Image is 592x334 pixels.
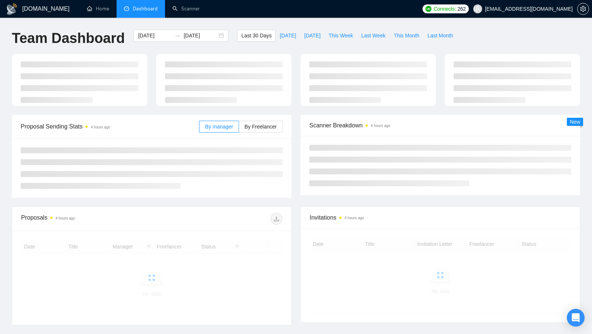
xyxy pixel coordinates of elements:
[138,31,172,40] input: Start date
[310,213,571,222] span: Invitations
[577,3,589,15] button: setting
[241,31,272,40] span: Last 30 Days
[390,30,423,41] button: This Month
[133,6,158,12] span: Dashboard
[371,124,390,128] time: 4 hours ago
[475,6,480,11] span: user
[55,216,75,220] time: 4 hours ago
[175,33,181,39] span: swap-right
[324,30,357,41] button: This Week
[87,6,109,12] a: homeHome
[304,31,320,40] span: [DATE]
[578,6,589,12] span: setting
[329,31,353,40] span: This Week
[276,30,300,41] button: [DATE]
[570,119,580,125] span: New
[425,6,431,12] img: upwork-logo.png
[434,5,456,13] span: Connects:
[237,30,276,41] button: Last 30 Days
[567,309,585,327] div: Open Intercom Messenger
[457,5,465,13] span: 262
[309,121,571,130] span: Scanner Breakdown
[6,3,18,15] img: logo
[91,125,110,129] time: 4 hours ago
[577,6,589,12] a: setting
[245,124,277,130] span: By Freelancer
[423,30,457,41] button: Last Month
[394,31,419,40] span: This Month
[175,33,181,39] span: to
[344,216,364,220] time: 4 hours ago
[300,30,324,41] button: [DATE]
[21,213,152,225] div: Proposals
[361,31,386,40] span: Last Week
[184,31,217,40] input: End date
[205,124,233,130] span: By manager
[427,31,453,40] span: Last Month
[21,122,199,131] span: Proposal Sending Stats
[172,6,200,12] a: searchScanner
[357,30,390,41] button: Last Week
[280,31,296,40] span: [DATE]
[124,6,129,11] span: dashboard
[12,30,125,47] h1: Team Dashboard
